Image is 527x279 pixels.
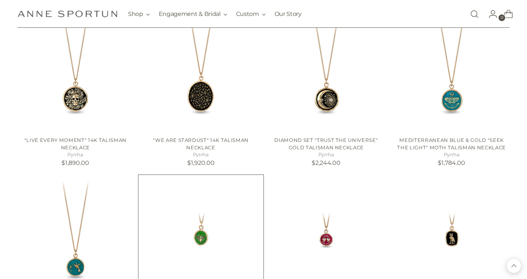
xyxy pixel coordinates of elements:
[274,137,378,150] a: Diamond Set "Trust the Universe" Gold Talisman Necklace
[143,151,259,159] h5: Pyrrha
[24,137,127,150] a: "Live Every Moment" 14k Talisman Necklace
[128,6,150,22] button: Shop
[268,151,385,159] h5: Pyrrha
[312,159,340,166] span: $2,244.00
[268,14,385,131] a: Diamond Set
[153,137,249,150] a: "We Are Stardust" 14k Talisman Necklace
[438,159,465,166] span: $1,784.00
[467,7,482,21] a: Open search modal
[393,151,510,159] h5: Pyrrha
[499,14,505,21] span: 0
[483,7,497,21] a: Go to the account page
[507,259,521,273] button: Back to top
[393,14,510,131] a: Mediterranean Blue & Gold
[236,6,266,22] button: Custom
[397,137,506,150] a: Mediterranean Blue & Gold "Seek the Light" Moth Talisman Necklace
[159,6,227,22] button: Engagement & Bridal
[17,151,134,159] h5: Pyrrha
[61,159,89,166] span: $1,890.00
[17,10,117,17] a: Anne Sportun Fine Jewellery
[187,159,215,166] span: $1,920.00
[498,7,513,21] a: Open cart modal
[275,6,302,22] a: Our Story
